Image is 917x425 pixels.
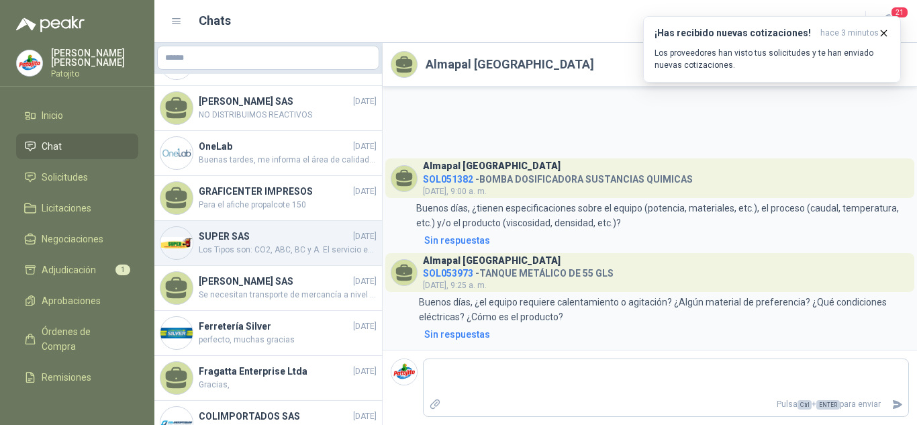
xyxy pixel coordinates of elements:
[353,410,377,423] span: [DATE]
[416,201,909,230] p: Buenos días, ¿tienen especificaciones sobre el equipo (potencia, materiales, etc.), el proceso (c...
[424,327,490,342] div: Sin respuestas
[16,319,138,359] a: Órdenes de Compra
[199,199,377,211] span: Para el afiche propalcote 150
[886,393,908,416] button: Enviar
[160,227,193,259] img: Company Logo
[199,379,377,391] span: Gracias,
[154,86,382,131] a: [PERSON_NAME] SAS[DATE]NO DISTRIBUIMOS REACTIVOS
[154,356,382,401] a: Fragatta Enterprise Ltda[DATE]Gracias,
[424,393,446,416] label: Adjuntar archivos
[353,95,377,108] span: [DATE]
[16,365,138,390] a: Remisiones
[353,140,377,153] span: [DATE]
[199,409,350,424] h4: COLIMPORTADOS SAS
[353,365,377,378] span: [DATE]
[199,289,377,301] span: Se necesitan transporte de mercancía a nivel de piso ofrecemos el transporte con una capacidad de...
[655,47,889,71] p: Los proveedores han visto tus solicitudes y te han enviado nuevas cotizaciones.
[423,162,561,170] h3: Almapal [GEOGRAPHIC_DATA]
[423,257,561,265] h3: Almapal [GEOGRAPHIC_DATA]
[16,103,138,128] a: Inicio
[154,176,382,221] a: GRAFICENTER IMPRESOS[DATE]Para el afiche propalcote 150
[426,55,594,74] h2: Almapal [GEOGRAPHIC_DATA]
[199,11,231,30] h1: Chats
[353,230,377,243] span: [DATE]
[391,359,417,385] img: Company Logo
[816,400,840,410] span: ENTER
[199,229,350,244] h4: SUPER SAS
[423,281,487,290] span: [DATE], 9:25 a. m.
[16,288,138,314] a: Aprobaciones
[16,164,138,190] a: Solicitudes
[655,28,815,39] h3: ¡Has recibido nuevas cotizaciones!
[422,233,909,248] a: Sin respuestas
[42,170,88,185] span: Solicitudes
[16,226,138,252] a: Negociaciones
[422,327,909,342] a: Sin respuestas
[798,400,812,410] span: Ctrl
[42,293,101,308] span: Aprobaciones
[115,265,130,275] span: 1
[423,187,487,196] span: [DATE], 9:00 a. m.
[643,16,901,83] button: ¡Has recibido nuevas cotizaciones!hace 3 minutos Los proveedores han visto tus solicitudes y te h...
[423,171,693,183] h4: - BOMBA DOSIFICADORA SUSTANCIAS QUIMICAS
[199,184,350,199] h4: GRAFICENTER IMPRESOS
[199,154,377,167] span: Buenas tardes, me informa el área de calidad que es para comprobar limpieza de tanques
[423,174,473,185] span: SOL051382
[199,274,350,289] h4: [PERSON_NAME] SAS
[353,275,377,288] span: [DATE]
[199,334,377,346] span: perfecto, muchas gracias
[160,137,193,169] img: Company Logo
[42,370,91,385] span: Remisiones
[42,108,63,123] span: Inicio
[199,94,350,109] h4: [PERSON_NAME] SAS
[42,201,91,216] span: Licitaciones
[353,185,377,198] span: [DATE]
[199,109,377,122] span: NO DISTRIBUIMOS REACTIVOS
[17,50,42,76] img: Company Logo
[51,48,138,67] p: [PERSON_NAME] [PERSON_NAME]
[16,257,138,283] a: Adjudicación1
[424,233,490,248] div: Sin respuestas
[154,266,382,311] a: [PERSON_NAME] SAS[DATE]Se necesitan transporte de mercancía a nivel de piso ofrecemos el transpor...
[42,324,126,354] span: Órdenes de Compra
[42,139,62,154] span: Chat
[199,364,350,379] h4: Fragatta Enterprise Ltda
[820,28,879,39] span: hace 3 minutos
[890,6,909,19] span: 21
[154,311,382,356] a: Company LogoFerretería Silver[DATE]perfecto, muchas gracias
[423,268,473,279] span: SOL053973
[16,134,138,159] a: Chat
[42,232,103,246] span: Negociaciones
[877,9,901,34] button: 21
[419,295,909,324] p: Buenos días, ¿el equipo requiere calentamiento o agitación? ¿Algún material de preferencia? ¿Qué ...
[154,131,382,176] a: Company LogoOneLab[DATE]Buenas tardes, me informa el área de calidad que es para comprobar limpie...
[16,195,138,221] a: Licitaciones
[423,265,614,277] h4: - TANQUE METÁLICO DE 55 GLS
[446,393,887,416] p: Pulsa + para enviar
[199,139,350,154] h4: OneLab
[199,244,377,256] span: Los Tipos son: CO2, ABC, BC y A. El servicio es para mantenimiento, recarga y prueba hidrostática...
[199,319,350,334] h4: Ferretería Silver
[353,320,377,333] span: [DATE]
[16,16,85,32] img: Logo peakr
[42,263,96,277] span: Adjudicación
[51,70,138,78] p: Patojito
[160,317,193,349] img: Company Logo
[154,221,382,266] a: Company LogoSUPER SAS[DATE]Los Tipos son: CO2, ABC, BC y A. El servicio es para mantenimiento, re...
